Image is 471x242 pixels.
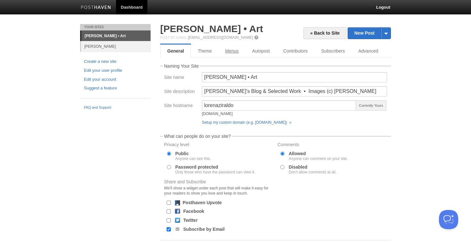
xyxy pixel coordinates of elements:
[356,100,386,111] span: Currently Yours
[303,27,346,39] a: « Back to Site
[277,142,387,148] label: Comments
[289,157,348,161] div: Anyone can comment on your site.
[175,209,180,214] img: facebook.png
[351,45,385,57] a: Advanced
[183,200,222,205] label: Posthaven Upvote
[183,218,198,222] label: Twitter
[84,67,147,74] a: Edit your user profile
[81,41,151,52] a: [PERSON_NAME]
[289,151,348,161] label: Allowed
[84,105,147,111] a: FAQ and Support
[183,209,204,213] label: Facebook
[183,227,225,231] label: Subscribe by Email
[245,45,277,57] a: Autopost
[80,24,151,30] li: Your Sites
[188,35,253,40] a: [EMAIL_ADDRESS][DOMAIN_NAME]
[439,210,458,229] iframe: Help Scout Beacon - Open
[163,64,200,68] legend: Naming Your Site
[160,36,187,39] span: Post by Email
[175,170,255,174] div: Only those who have the password can view it.
[175,218,180,223] img: twitter.png
[202,112,356,116] div: [DOMAIN_NAME]
[84,85,147,92] a: Suggest a feature
[314,45,351,57] a: Subscribers
[175,151,211,161] label: Public
[175,165,255,174] label: Password protected
[160,45,191,57] a: General
[160,23,263,34] a: [PERSON_NAME] • Art
[84,58,147,65] a: Create a new site
[191,45,219,57] a: Theme
[164,186,274,196] div: We'll show a widget under each post that will make it easy for your readers to show you love and ...
[277,45,314,57] a: Contributors
[164,103,198,109] label: Site hostname
[202,120,291,125] a: Setup my custom domain (e.g. [DOMAIN_NAME]) »
[289,170,336,174] div: Don't allow comments at all.
[164,75,198,81] label: Site name
[219,45,245,57] a: Menus
[81,31,151,41] a: [PERSON_NAME] • Art
[348,28,391,39] a: New Post
[81,5,111,10] img: Posthaven-bar
[164,89,198,95] label: Site description
[163,134,232,138] legend: What can people do on your site?
[289,165,336,174] label: Disabled
[164,179,274,197] label: Share and Subscribe
[84,76,147,83] a: Edit your account
[164,142,274,148] label: Privacy level
[175,157,211,161] div: Anyone can see this.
